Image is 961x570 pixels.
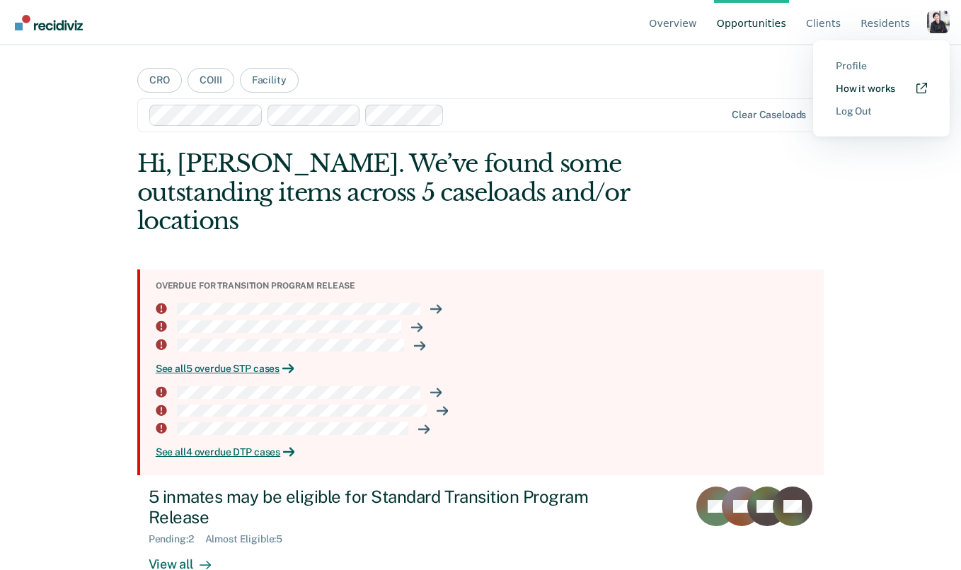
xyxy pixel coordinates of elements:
div: Pending : 2 [149,533,205,545]
button: Facility [240,68,299,93]
a: How it works [836,83,927,95]
div: Clear caseloads [732,109,806,121]
a: Profile [836,60,927,72]
button: COIII [188,68,234,93]
div: Hi, [PERSON_NAME]. We’ve found some outstanding items across 5 caseloads and/or locations [137,149,686,235]
div: See all 4 overdue DTP cases [156,446,813,458]
div: Almost Eligible : 5 [205,533,294,545]
button: CRO [137,68,183,93]
button: Profile dropdown button [927,11,950,33]
img: Recidiviz [15,15,83,30]
a: See all5 overdue STP cases [156,363,813,375]
div: See all 5 overdue STP cases [156,363,813,375]
div: 5 inmates may be eligible for Standard Transition Program Release [149,487,645,528]
a: See all4 overdue DTP cases [156,446,813,458]
a: Log Out [836,105,927,117]
div: Overdue for transition program release [156,281,813,291]
div: Profile menu [813,40,950,136]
